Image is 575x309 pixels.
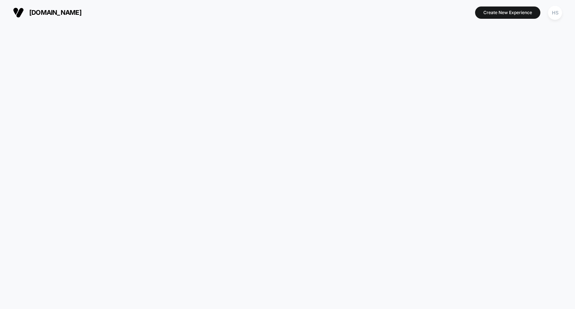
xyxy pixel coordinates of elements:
span: [DOMAIN_NAME] [29,9,82,17]
div: HS [548,6,562,20]
button: HS [546,5,564,20]
button: [DOMAIN_NAME] [11,7,84,18]
img: Visually logo [13,7,24,18]
button: Create New Experience [475,6,540,19]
